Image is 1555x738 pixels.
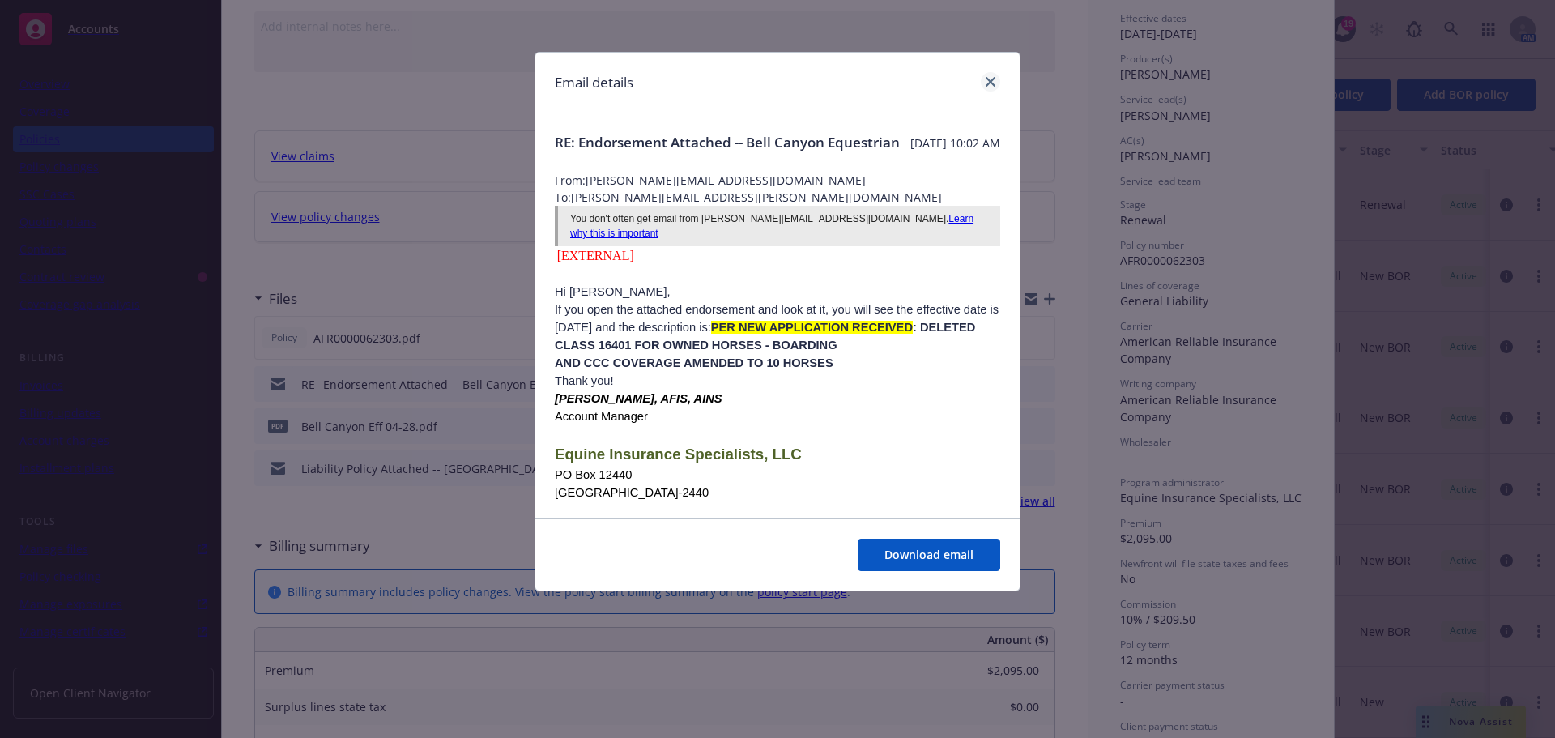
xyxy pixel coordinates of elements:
span: PER NEW APPLICATION RECEIVED [711,321,913,334]
span: AND CCC COVERAGE AMENDED TO 10 HORSES [555,356,833,369]
span: Equine Insurance Specialists, LLC [555,446,802,463]
b: : DELETED CLASS 16401 FOR OWNED HORSES - BOARDING [555,321,975,352]
span: Account Manager [555,410,648,423]
span: If you open the attached endorsement and look at it, you will see the effective date is [DATE] an... [555,303,999,352]
span: Thank you! [555,374,614,387]
span: [PERSON_NAME], AFIS, AINS [555,392,722,405]
span: PO Box 12440 [GEOGRAPHIC_DATA]-2440 [555,468,709,499]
